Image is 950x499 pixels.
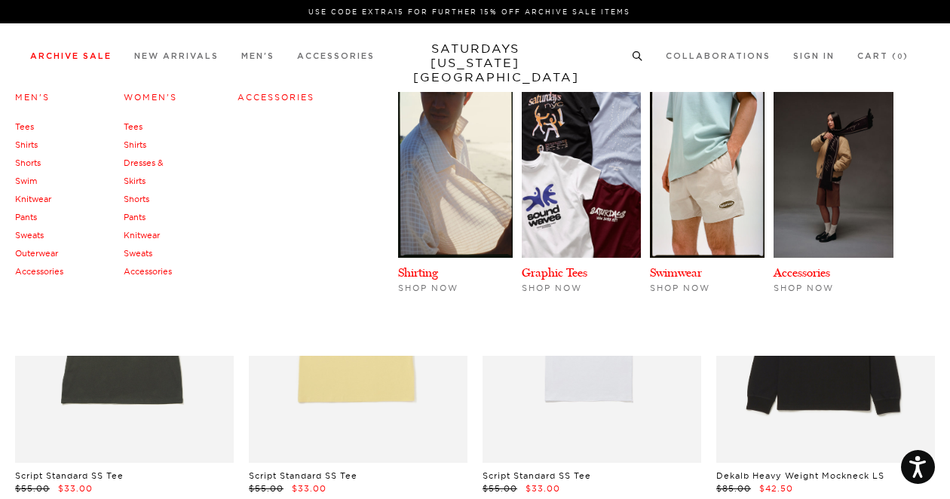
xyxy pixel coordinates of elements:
[134,52,219,60] a: New Arrivals
[759,483,793,494] span: $42.50
[716,483,751,494] span: $85.00
[15,121,34,132] a: Tees
[124,230,160,240] a: Knitwear
[124,248,152,259] a: Sweats
[249,470,357,481] a: Script Standard SS Tee
[15,470,124,481] a: Script Standard SS Tee
[124,212,146,222] a: Pants
[297,52,375,60] a: Accessories
[522,265,587,280] a: Graphic Tees
[897,54,903,60] small: 0
[292,483,326,494] span: $33.00
[774,265,830,280] a: Accessories
[857,52,909,60] a: Cart (0)
[58,483,93,494] span: $33.00
[716,470,884,481] a: Dekalb Heavy Weight Mockneck LS
[36,6,902,17] p: Use Code EXTRA15 for Further 15% Off Archive Sale Items
[15,266,63,277] a: Accessories
[526,483,560,494] span: $33.00
[124,139,146,150] a: Shirts
[483,470,591,481] a: Script Standard SS Tee
[124,158,164,186] a: Dresses & Skirts
[398,265,438,280] a: Shirting
[15,194,51,204] a: Knitwear
[124,194,149,204] a: Shorts
[124,121,142,132] a: Tees
[124,266,172,277] a: Accessories
[793,52,835,60] a: Sign In
[249,483,283,494] span: $55.00
[650,265,702,280] a: Swimwear
[237,92,314,103] a: Accessories
[30,52,112,60] a: Archive Sale
[666,52,771,60] a: Collaborations
[15,212,37,222] a: Pants
[15,230,44,240] a: Sweats
[15,483,50,494] span: $55.00
[15,176,37,186] a: Swim
[15,92,50,103] a: Men's
[241,52,274,60] a: Men's
[124,92,177,103] a: Women's
[15,248,58,259] a: Outerwear
[15,139,38,150] a: Shirts
[413,41,538,84] a: SATURDAYS[US_STATE][GEOGRAPHIC_DATA]
[483,483,517,494] span: $55.00
[15,158,41,168] a: Shorts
